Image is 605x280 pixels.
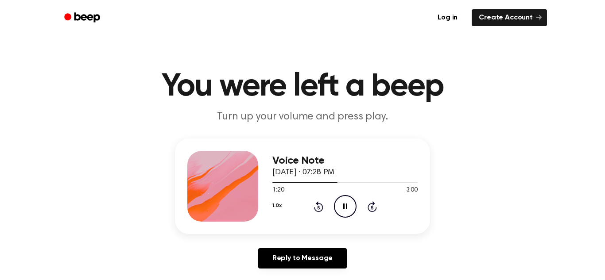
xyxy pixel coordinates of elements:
a: Beep [58,9,108,27]
span: 3:00 [406,186,418,195]
a: Create Account [472,9,547,26]
span: 1:20 [272,186,284,195]
p: Turn up your volume and press play. [132,110,473,124]
h3: Voice Note [272,155,418,167]
h1: You were left a beep [76,71,529,103]
button: 1.0x [272,198,281,213]
a: Log in [429,8,466,28]
span: [DATE] · 07:28 PM [272,169,334,176]
a: Reply to Message [258,248,347,268]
